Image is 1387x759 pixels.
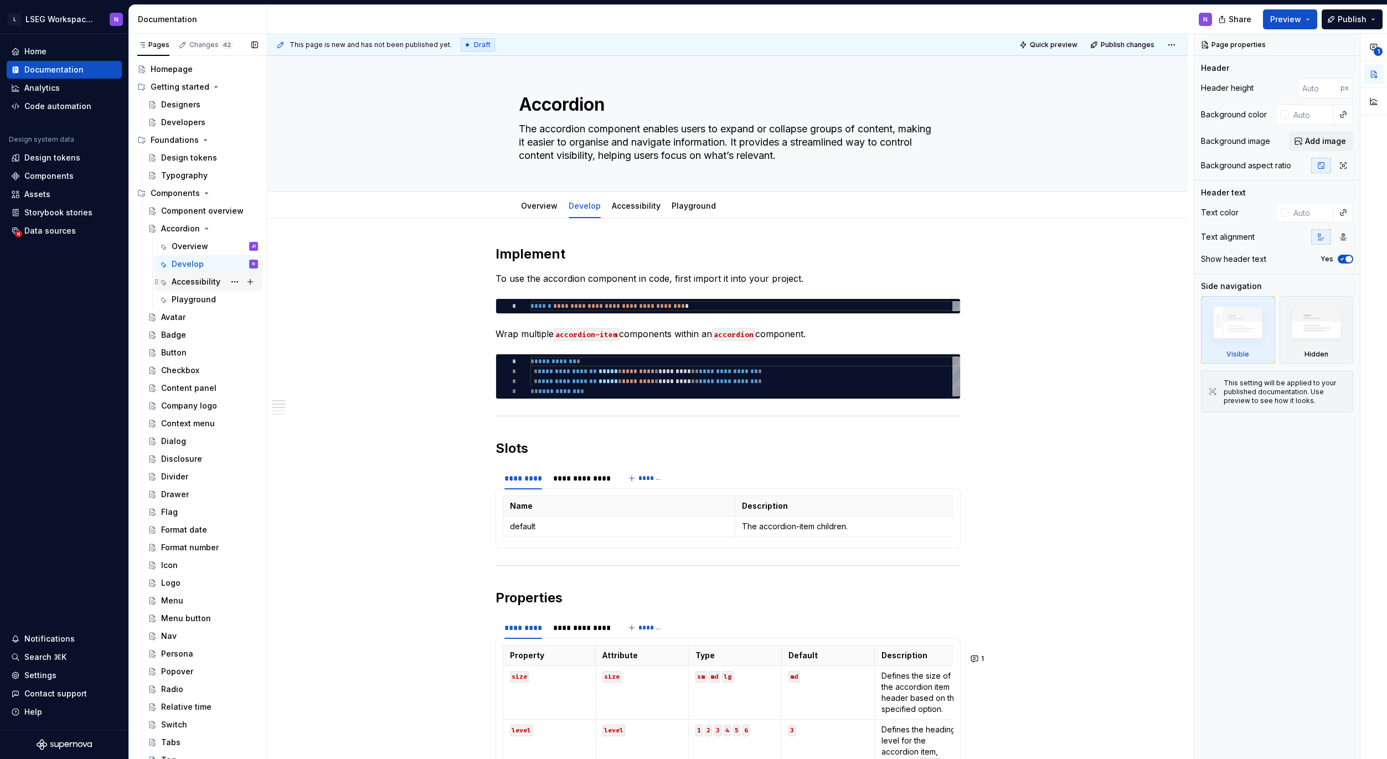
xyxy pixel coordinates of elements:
a: Home [7,43,122,60]
div: Help [24,706,42,717]
code: 3 [714,725,721,736]
div: JD [251,241,256,252]
a: Homepage [133,60,262,78]
div: Nav [161,631,177,642]
button: LLSEG Workspace Design SystemN [2,7,126,31]
p: px [1340,84,1349,92]
div: Components [24,171,74,182]
div: Design system data [9,135,74,144]
a: Content panel [143,379,262,397]
div: Typography [161,170,208,181]
code: md [788,671,800,683]
a: Relative time [143,698,262,716]
a: Disclosure [143,450,262,468]
p: Description [742,500,961,512]
div: Analytics [24,82,60,94]
div: Playground [667,194,720,217]
span: Quick preview [1030,40,1077,49]
a: Context menu [143,415,262,432]
input: Auto [1289,105,1334,125]
p: Name [510,500,729,512]
a: Flag [143,503,262,521]
a: Accessibility [612,201,661,210]
code: accordion [712,328,755,341]
a: Badge [143,326,262,344]
div: Context menu [161,418,215,429]
div: Disclosure [161,453,202,464]
svg: Supernova Logo [37,739,92,750]
button: Contact support [7,685,122,703]
button: Quick preview [1016,37,1082,53]
div: Header text [1201,187,1246,198]
p: Type [695,650,775,661]
a: Develop [569,201,601,210]
span: Publish [1338,14,1367,25]
div: Contact support [24,688,87,699]
div: Background image [1201,136,1270,147]
h2: Slots [496,440,961,457]
a: Assets [7,185,122,203]
span: This page is new and has not been published yet. [290,40,452,49]
a: Component overview [143,202,262,220]
button: Share [1213,9,1259,29]
div: Avatar [161,312,185,323]
p: Wrap multiple components within an component. [496,327,961,340]
div: Designers [161,99,200,110]
div: Background aspect ratio [1201,160,1291,171]
div: Design tokens [24,152,80,163]
div: Changes [189,40,233,49]
div: LSEG Workspace Design System [25,14,96,25]
span: Preview [1270,14,1301,25]
div: Components [151,188,200,199]
div: Side navigation [1201,281,1262,292]
div: Logo [161,577,181,588]
a: Divider [143,468,262,486]
div: Search ⌘K [24,652,66,663]
input: Auto [1298,78,1340,98]
a: Analytics [7,79,122,97]
div: Hidden [1280,296,1354,364]
a: Menu [143,592,262,610]
div: Documentation [24,64,84,75]
div: Foundations [151,135,199,146]
a: Design tokens [7,149,122,167]
code: sm [695,671,707,683]
div: Tabs [161,737,181,748]
div: Visible [1201,296,1275,364]
a: Data sources [7,222,122,240]
a: Tabs [143,734,262,751]
span: 1 [1374,47,1383,56]
div: Components [133,184,262,202]
div: Accessibility [172,276,220,287]
div: Getting started [151,81,209,92]
code: 4 [724,725,731,736]
a: Company logo [143,397,262,415]
a: Format number [143,539,262,556]
div: Menu [161,595,183,606]
div: Dialog [161,436,186,447]
p: To use the accordion component in code, first import it into your project. [496,272,961,285]
div: Data sources [24,225,76,236]
div: Header [1201,63,1229,74]
div: Homepage [151,64,193,75]
code: 1 [695,725,703,736]
div: Checkbox [161,365,199,376]
div: Notifications [24,633,75,644]
button: Publish [1322,9,1383,29]
textarea: Accordion [517,91,935,118]
div: Text color [1201,207,1239,218]
a: Typography [143,167,262,184]
code: md [709,671,720,683]
div: Company logo [161,400,217,411]
a: DevelopN [154,255,262,273]
a: Accordion [143,220,262,237]
div: Background color [1201,109,1267,120]
h2: Implement [496,245,961,263]
code: lg [722,671,733,683]
a: Persona [143,645,262,663]
code: 2 [705,725,712,736]
a: Design tokens [143,149,262,167]
div: Foundations [133,131,262,149]
p: Property [510,650,589,661]
p: default [510,521,729,532]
